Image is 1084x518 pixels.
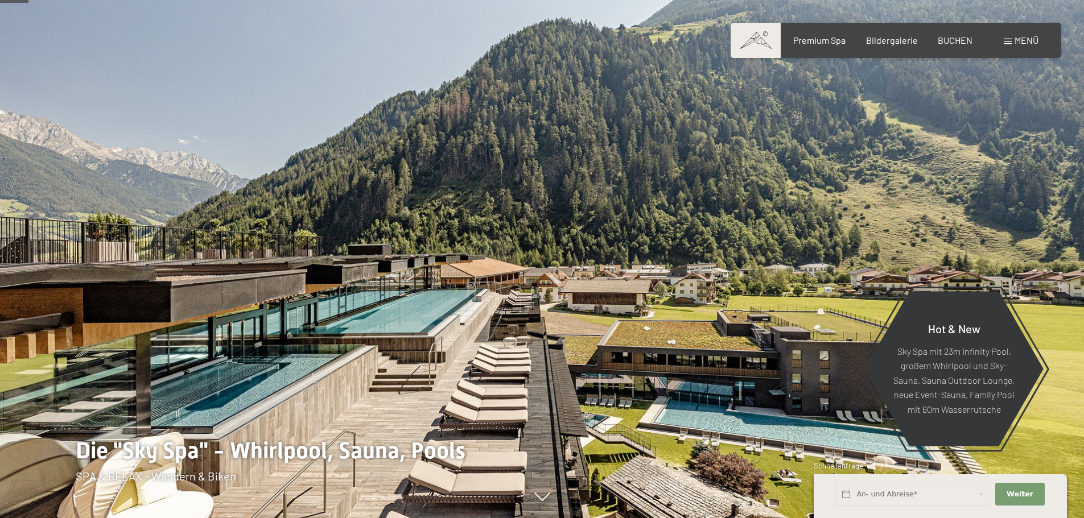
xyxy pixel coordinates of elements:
[892,343,1016,416] p: Sky Spa mit 23m Infinity Pool, großem Whirlpool und Sky-Sauna, Sauna Outdoor Lounge, neue Event-S...
[1015,35,1038,45] span: Menü
[995,483,1044,506] button: Weiter
[938,35,972,45] a: BUCHEN
[793,35,846,45] a: Premium Spa
[928,321,980,335] span: Hot & New
[814,461,863,470] span: Schnellanfrage
[1007,489,1033,499] span: Weiter
[866,35,918,45] a: Bildergalerie
[864,291,1044,447] a: Hot & New Sky Spa mit 23m Infinity Pool, großem Whirlpool und Sky-Sauna, Sauna Outdoor Lounge, ne...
